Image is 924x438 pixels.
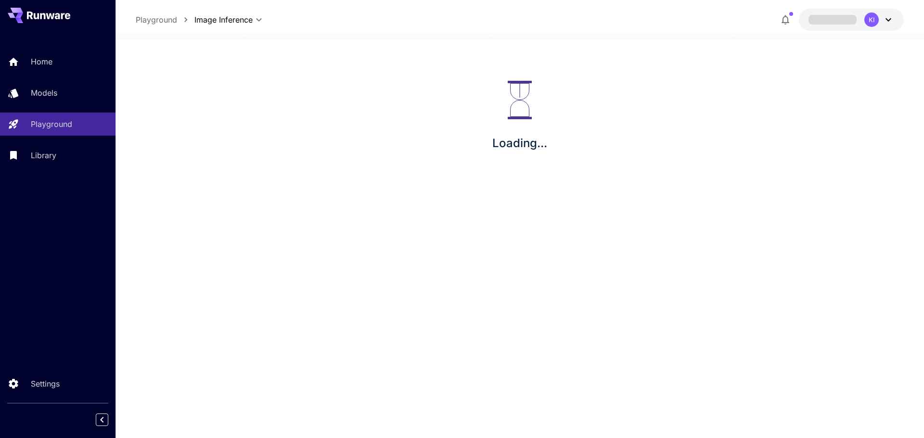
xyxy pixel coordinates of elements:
nav: breadcrumb [136,14,194,25]
div: KI [864,13,879,27]
p: Settings [31,378,60,389]
button: Collapse sidebar [96,413,108,426]
button: KI [799,9,904,31]
p: Playground [31,118,72,130]
a: Playground [136,14,177,25]
p: Models [31,87,57,99]
p: Library [31,150,56,161]
p: Loading... [492,135,547,152]
div: Collapse sidebar [103,411,115,428]
span: Image Inference [194,14,253,25]
p: Home [31,56,52,67]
